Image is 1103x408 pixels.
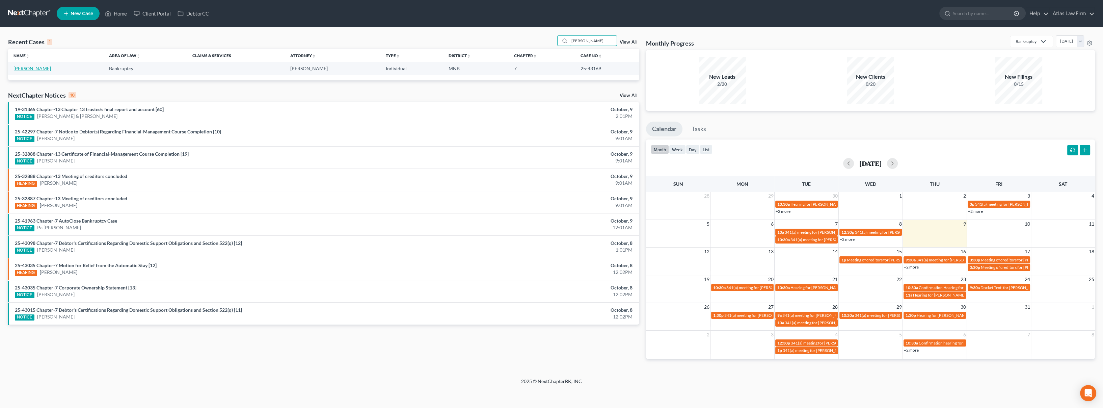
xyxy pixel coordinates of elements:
[898,192,903,200] span: 1
[37,291,75,298] a: [PERSON_NAME]
[703,192,710,200] span: 28
[703,275,710,283] span: 19
[431,224,633,231] div: 12:01AM
[699,73,746,81] div: New Leads
[431,135,633,142] div: 9:01AM
[431,106,633,113] div: October, 9
[685,122,712,136] a: Tasks
[917,313,969,318] span: Hearing for [PERSON_NAME]
[1091,331,1095,339] span: 8
[790,202,879,207] span: Hearing for [PERSON_NAME] & [PERSON_NAME]
[785,320,850,325] span: 341(a) meeting for [PERSON_NAME]
[834,331,838,339] span: 4
[859,160,882,167] h2: [DATE]
[832,248,838,256] span: 14
[770,331,774,339] span: 3
[431,284,633,291] div: October, 8
[906,257,916,262] span: 9:30a
[431,128,633,135] div: October, 9
[15,292,34,298] div: NOTICE
[8,91,76,99] div: NextChapter Notices
[975,202,1040,207] span: 341(a) meeting for [PERSON_NAME]
[15,225,34,231] div: NOTICE
[14,53,30,58] a: Nameunfold_more
[130,7,174,20] a: Client Portal
[919,285,1041,290] span: Confirmation Hearing for [PERSON_NAME][DEMOGRAPHIC_DATA]
[896,248,903,256] span: 15
[995,81,1042,87] div: 0/15
[970,202,974,207] span: 3p
[1024,275,1031,283] span: 24
[386,53,400,58] a: Typeunfold_more
[15,270,37,276] div: HEARING
[37,313,75,320] a: [PERSON_NAME]
[832,192,838,200] span: 30
[174,7,212,20] a: DebtorCC
[960,248,967,256] span: 16
[312,54,316,58] i: unfold_more
[109,53,140,58] a: Area of Lawunfold_more
[15,136,34,142] div: NOTICE
[467,54,471,58] i: unfold_more
[970,265,980,270] span: 3:30p
[768,275,774,283] span: 20
[15,314,34,321] div: NOTICE
[620,93,637,98] a: View All
[777,313,782,318] span: 9a
[37,135,75,142] a: [PERSON_NAME]
[726,285,827,290] span: 341(a) meeting for [PERSON_NAME] & [PERSON_NAME]
[431,307,633,313] div: October, 8
[37,157,75,164] a: [PERSON_NAME]
[898,220,903,228] span: 8
[646,122,682,136] a: Calendar
[847,73,894,81] div: New Clients
[970,257,980,262] span: 3:30p
[102,7,130,20] a: Home
[40,180,77,186] a: [PERSON_NAME]
[1024,303,1031,311] span: 31
[396,54,400,58] i: unfold_more
[963,220,967,228] span: 9
[673,181,683,187] span: Sun
[431,157,633,164] div: 9:01AM
[953,7,1015,20] input: Search by name...
[1088,248,1095,256] span: 18
[981,265,1055,270] span: Meeting of creditors for [PERSON_NAME]
[290,53,316,58] a: Attorneyunfold_more
[15,196,127,201] a: 25-32887 Chapter-13 Meeting of creditors concluded
[431,218,633,224] div: October, 9
[431,173,633,180] div: October, 9
[904,264,919,270] a: +2 more
[963,192,967,200] span: 2
[431,291,633,298] div: 12:02PM
[1080,385,1096,401] div: Open Intercom Messenger
[776,209,790,214] a: +2 more
[1049,7,1095,20] a: Atlas Law Firm
[981,257,1091,262] span: Meeting of creditors for [PERSON_NAME] & [PERSON_NAME]
[980,285,1041,290] span: Docket Text: for [PERSON_NAME]
[15,262,157,268] a: 25-43035 Chapter-7 Motion for Relief from the Automatic Stay [12]
[651,145,669,154] button: month
[104,62,187,75] td: Bankruptcy
[15,248,34,254] div: NOTICE
[713,313,724,318] span: 1:30p
[896,275,903,283] span: 22
[15,240,242,246] a: 25-43098 Chapter-7 Debtor's Certifications Regarding Domestic Support Obligations and Section 522...
[703,303,710,311] span: 26
[431,180,633,186] div: 9:01AM
[15,181,37,187] div: HEARING
[906,313,916,318] span: 1:30p
[15,218,117,224] a: 25-41963 Chapter-7 AutoClose Bankruptcy Case
[581,53,602,58] a: Case Nounfold_more
[380,62,443,75] td: Individual
[865,181,876,187] span: Wed
[970,285,980,290] span: 9:30a
[69,92,76,98] div: 10
[575,62,639,75] td: 25-43169
[15,129,221,134] a: 25-42297 Chapter-7 Notice to Debtor(s) Regarding Financial-Management Course Completion [10]
[514,53,537,58] a: Chapterunfold_more
[768,192,774,200] span: 29
[919,340,995,346] span: Confirmation hearing for [PERSON_NAME]
[841,230,854,235] span: 12:30p
[431,202,633,209] div: 9:01AM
